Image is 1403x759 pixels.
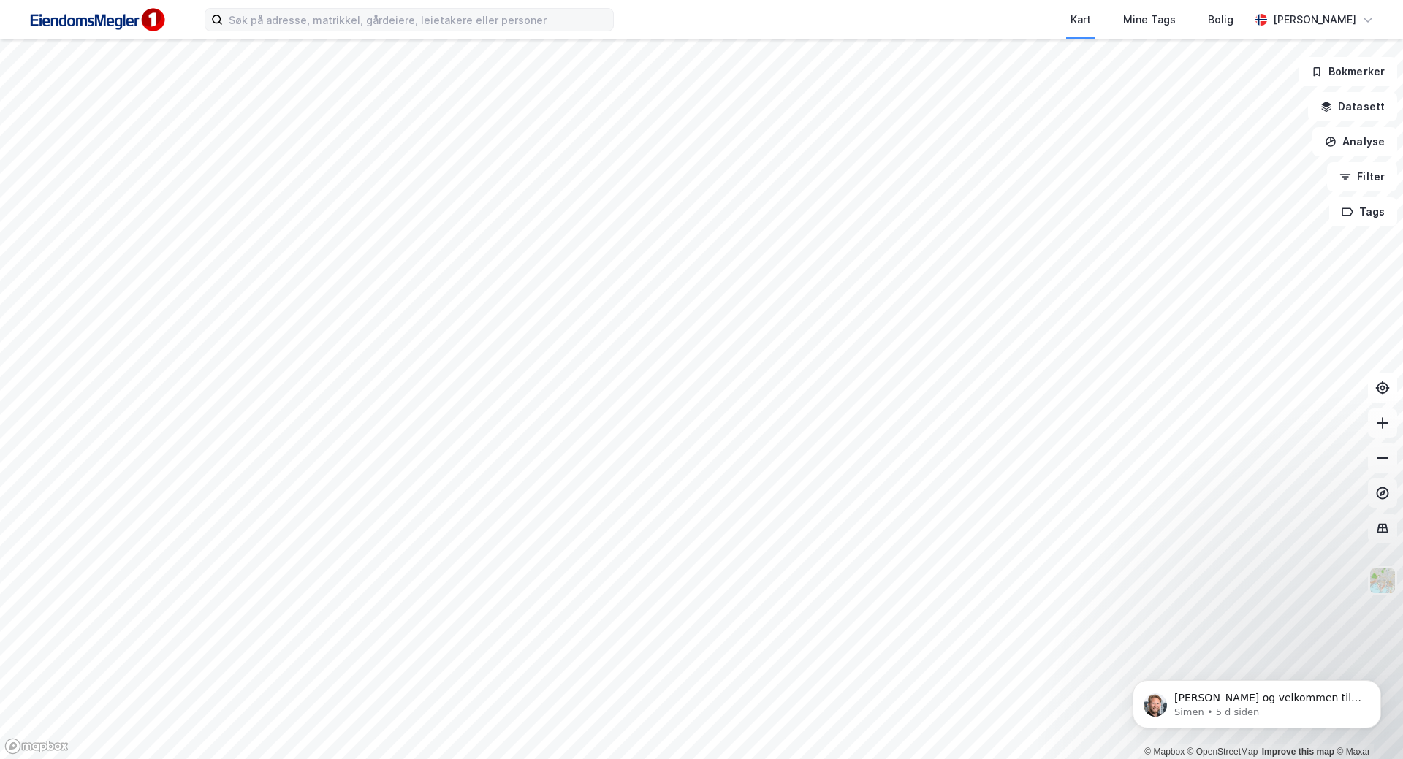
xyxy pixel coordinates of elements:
[1312,127,1397,156] button: Analyse
[223,9,613,31] input: Søk på adresse, matrikkel, gårdeiere, leietakere eller personer
[1187,747,1258,757] a: OpenStreetMap
[1111,649,1403,752] iframe: Intercom notifications melding
[1299,57,1397,86] button: Bokmerker
[1273,11,1356,28] div: [PERSON_NAME]
[4,738,69,755] a: Mapbox homepage
[1071,11,1091,28] div: Kart
[1123,11,1176,28] div: Mine Tags
[1369,567,1396,595] img: Z
[1327,162,1397,191] button: Filter
[1329,197,1397,226] button: Tags
[1144,747,1185,757] a: Mapbox
[23,4,170,37] img: F4PB6Px+NJ5v8B7XTbfpPpyloAAAAASUVORK5CYII=
[1208,11,1233,28] div: Bolig
[1308,92,1397,121] button: Datasett
[1262,747,1334,757] a: Improve this map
